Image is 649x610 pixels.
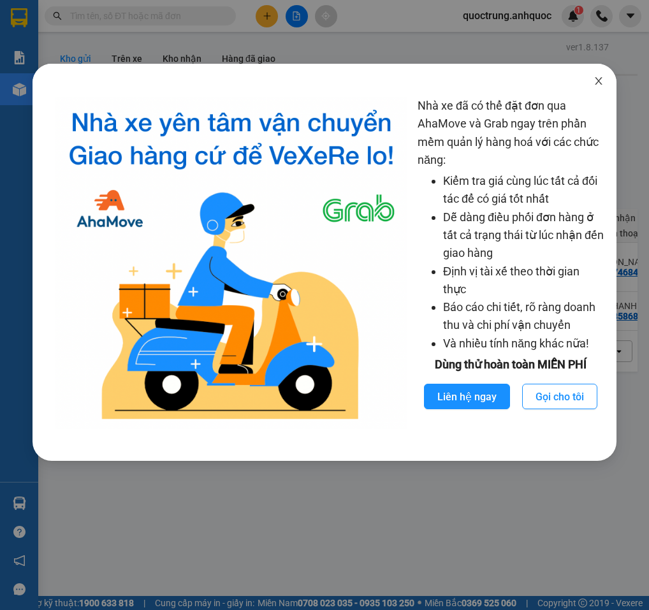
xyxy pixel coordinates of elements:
[594,76,604,86] span: close
[536,389,584,405] span: Gọi cho tôi
[443,172,604,208] li: Kiểm tra giá cùng lúc tất cả đối tác để có giá tốt nhất
[437,389,497,405] span: Liên hệ ngay
[581,64,616,99] button: Close
[55,97,407,429] img: logo
[443,335,604,352] li: Và nhiều tính năng khác nữa!
[522,384,597,409] button: Gọi cho tôi
[443,298,604,335] li: Báo cáo chi tiết, rõ ràng doanh thu và chi phí vận chuyển
[418,97,604,429] div: Nhà xe đã có thể đặt đơn qua AhaMove và Grab ngay trên phần mềm quản lý hàng hoá với các chức năng:
[443,208,604,263] li: Dễ dàng điều phối đơn hàng ở tất cả trạng thái từ lúc nhận đến giao hàng
[443,263,604,299] li: Định vị tài xế theo thời gian thực
[418,356,604,374] div: Dùng thử hoàn toàn MIỄN PHÍ
[424,384,510,409] button: Liên hệ ngay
